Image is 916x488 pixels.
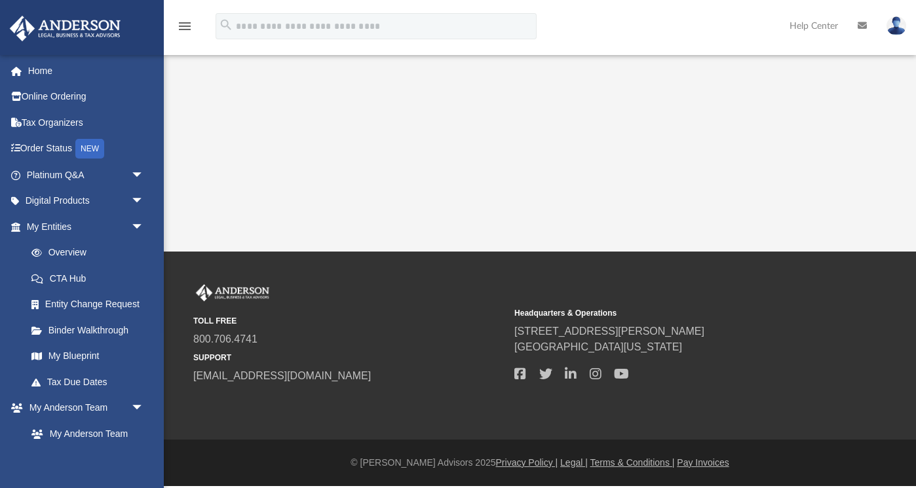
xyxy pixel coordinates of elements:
a: Platinum Q&Aarrow_drop_down [9,162,164,188]
small: SUPPORT [193,352,505,364]
a: [GEOGRAPHIC_DATA][US_STATE] [514,341,682,352]
a: My Blueprint [18,343,157,369]
a: [STREET_ADDRESS][PERSON_NAME] [514,326,704,337]
a: 800.706.4741 [193,333,258,345]
span: arrow_drop_down [131,214,157,240]
a: Privacy Policy | [496,457,558,468]
img: Anderson Advisors Platinum Portal [193,284,272,301]
a: Entity Change Request [18,291,164,318]
a: Digital Productsarrow_drop_down [9,188,164,214]
i: search [219,18,233,32]
a: Overview [18,240,164,266]
a: Home [9,58,164,84]
a: Pay Invoices [677,457,729,468]
small: Headquarters & Operations [514,307,826,319]
i: menu [177,18,193,34]
a: Tax Organizers [9,109,164,136]
a: CTA Hub [18,265,164,291]
span: arrow_drop_down [131,395,157,422]
a: My Anderson Teamarrow_drop_down [9,395,157,421]
a: Tax Due Dates [18,369,164,395]
img: User Pic [887,16,906,35]
a: [EMAIL_ADDRESS][DOMAIN_NAME] [193,370,371,381]
a: My Entitiesarrow_drop_down [9,214,164,240]
div: © [PERSON_NAME] Advisors 2025 [164,456,916,470]
a: Legal | [560,457,588,468]
img: Anderson Advisors Platinum Portal [6,16,124,41]
span: arrow_drop_down [131,162,157,189]
a: menu [177,25,193,34]
div: NEW [75,139,104,159]
span: arrow_drop_down [131,188,157,215]
a: My Anderson Team [18,421,151,447]
a: Binder Walkthrough [18,317,164,343]
a: Online Ordering [9,84,164,110]
a: Order StatusNEW [9,136,164,162]
a: Terms & Conditions | [590,457,675,468]
small: TOLL FREE [193,315,505,327]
